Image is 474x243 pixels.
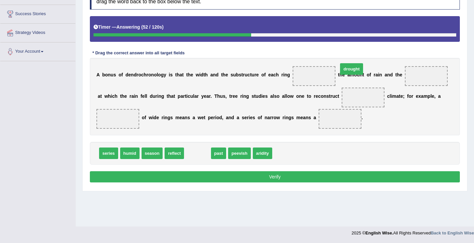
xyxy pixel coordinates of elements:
[307,94,308,99] b: t
[177,72,180,77] b: h
[339,72,342,77] b: h
[141,24,143,30] b: (
[248,72,250,77] b: c
[321,94,324,99] b: o
[120,94,122,99] b: t
[141,72,144,77] b: c
[261,94,263,99] b: i
[145,115,146,120] b: f
[357,72,360,77] b: u
[183,94,185,99] b: r
[418,94,421,99] b: x
[157,72,158,77] b: l
[250,72,252,77] b: t
[361,115,363,120] b: .
[225,72,228,77] b: e
[150,94,153,99] b: d
[175,72,177,77] b: t
[253,148,272,159] span: aridity
[401,94,403,99] b: e
[260,115,262,120] b: f
[111,94,112,99] b: i
[211,94,212,99] b: .
[296,115,300,120] b: m
[131,94,134,99] b: a
[390,72,393,77] b: d
[258,94,261,99] b: d
[145,94,146,99] b: l
[165,115,168,120] b: n
[158,94,161,99] b: n
[149,115,152,120] b: w
[206,94,209,99] b: a
[228,115,231,120] b: n
[243,72,245,77] b: r
[431,230,474,235] strong: Back to English Wise
[188,72,191,77] b: h
[242,115,244,120] b: s
[165,148,184,159] span: reflect
[233,94,235,99] b: e
[90,171,460,182] button: Verify
[204,115,205,120] b: t
[291,115,294,120] b: s
[198,115,201,120] b: w
[335,94,338,99] b: c
[141,94,142,99] b: f
[164,72,166,77] b: y
[340,63,363,75] span: drought
[421,94,424,99] b: a
[162,24,164,30] b: )
[327,94,329,99] b: s
[156,115,159,120] b: e
[214,94,217,99] b: T
[387,94,390,99] b: c
[204,94,206,99] b: e
[155,94,157,99] b: r
[216,115,219,120] b: o
[182,72,184,77] b: t
[329,94,330,99] b: t
[179,115,182,120] b: e
[314,94,315,99] b: r
[213,72,216,77] b: n
[261,72,264,77] b: o
[197,94,198,99] b: r
[157,94,159,99] b: i
[247,115,249,120] b: r
[236,72,239,77] b: b
[186,94,188,99] b: i
[290,94,294,99] b: w
[392,94,396,99] b: m
[428,94,431,99] b: p
[190,94,193,99] b: u
[308,115,311,120] b: s
[303,115,306,120] b: a
[115,94,118,99] b: h
[270,115,272,120] b: r
[146,94,147,99] b: l
[282,115,284,120] b: r
[244,115,247,120] b: e
[121,94,124,99] b: h
[399,94,401,99] b: t
[151,72,154,77] b: n
[379,72,382,77] b: n
[267,115,270,120] b: a
[284,115,286,120] b: i
[161,72,164,77] b: g
[196,72,199,77] b: w
[301,115,303,120] b: e
[318,94,321,99] b: c
[138,72,141,77] b: o
[185,94,187,99] b: t
[170,72,173,77] b: s
[256,72,259,77] b: e
[134,72,137,77] b: d
[324,94,327,99] b: n
[158,72,161,77] b: o
[272,115,274,120] b: r
[211,148,226,159] span: past
[142,148,163,159] span: season
[243,94,246,99] b: n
